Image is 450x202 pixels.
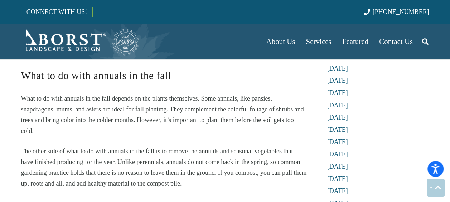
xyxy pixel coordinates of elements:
[374,24,418,59] a: Contact Us
[300,24,337,59] a: Services
[21,70,171,81] span: What to do with annuals in the fall
[427,179,445,197] a: Back to top
[327,102,348,109] a: [DATE]
[327,187,348,194] a: [DATE]
[337,24,374,59] a: Featured
[327,163,348,170] a: [DATE]
[306,37,331,46] span: Services
[21,3,92,20] a: CONNECT WITH US!
[363,8,429,15] a: [PHONE_NUMBER]
[327,114,348,121] a: [DATE]
[266,37,295,46] span: About Us
[21,27,140,56] a: Borst-Logo
[327,89,348,96] a: [DATE]
[327,126,348,133] a: [DATE]
[327,150,348,158] a: [DATE]
[21,95,304,134] span: What to do with annuals in the fall depends on the plants themselves. Some annuals, like pansies,...
[327,53,348,60] a: [DATE]
[261,24,300,59] a: About Us
[327,138,348,145] a: [DATE]
[327,65,348,72] a: [DATE]
[379,37,413,46] span: Contact Us
[21,148,307,187] span: The other side of what to do with annuals in the fall is to remove the annuals and seasonal veget...
[418,33,432,50] a: Search
[327,77,348,84] a: [DATE]
[342,37,368,46] span: Featured
[373,8,429,15] span: [PHONE_NUMBER]
[327,175,348,182] a: [DATE]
